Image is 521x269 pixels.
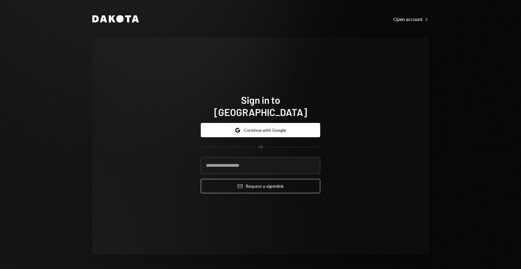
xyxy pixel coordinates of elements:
button: Request a signinlink [201,179,320,193]
h1: Sign in to [GEOGRAPHIC_DATA] [201,94,320,118]
a: Open account [393,16,429,22]
div: OR [258,145,263,150]
button: Continue with Google [201,123,320,137]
